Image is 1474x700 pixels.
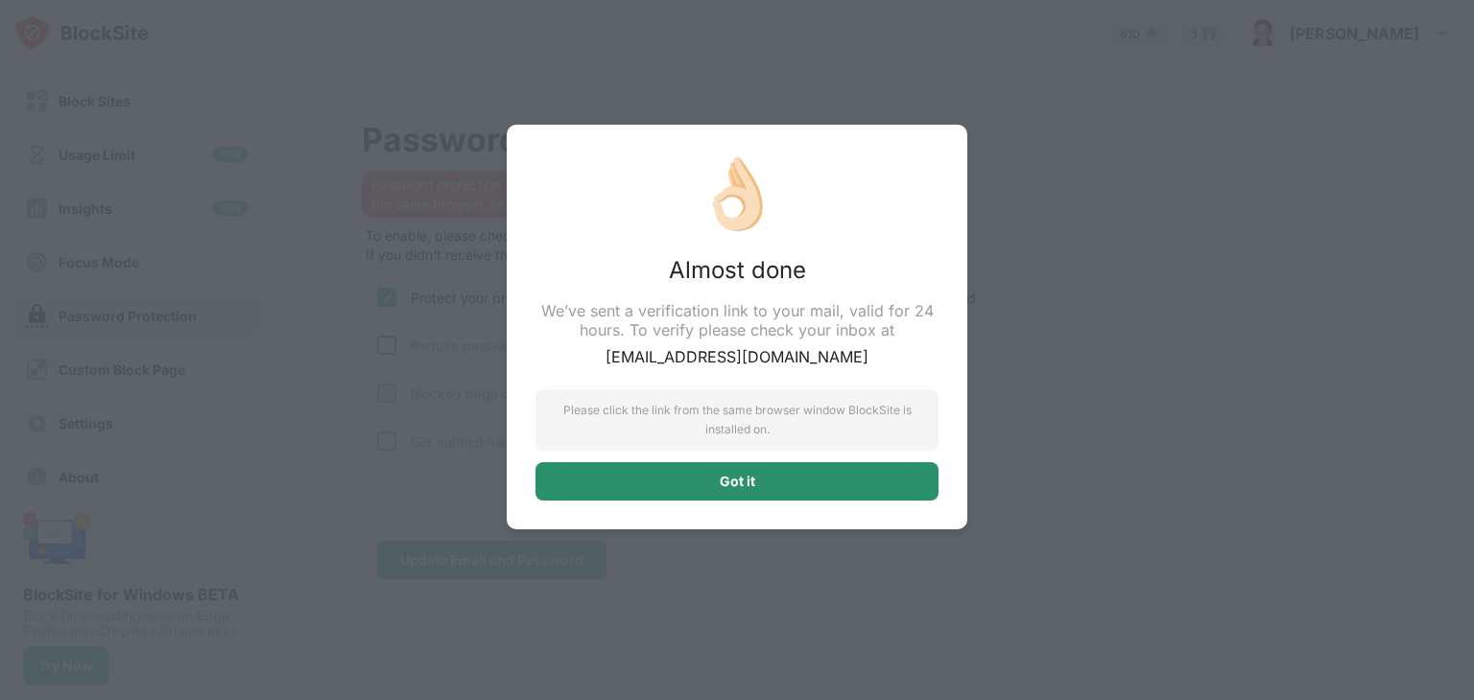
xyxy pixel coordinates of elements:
[535,339,939,389] div: [EMAIL_ADDRESS][DOMAIN_NAME]
[535,255,939,286] div: Almost done
[535,389,939,451] div: Please click the link from the same browser window BlockSite is installed on.
[720,474,755,489] div: Got it
[535,286,939,339] div: We’ve sent a verification link to your mail, valid for 24 hours. To verify please check your inbo...
[535,153,939,255] div: 👌🏻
